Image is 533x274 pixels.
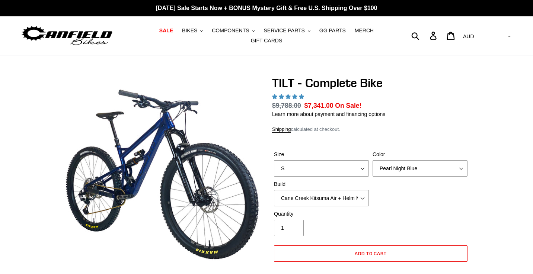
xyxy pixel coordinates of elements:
div: calculated at checkout. [272,126,469,133]
span: $7,341.00 [304,102,333,109]
button: BIKES [178,26,207,36]
button: SERVICE PARTS [260,26,314,36]
a: GG PARTS [316,26,350,36]
label: Build [274,180,369,188]
h1: TILT - Complete Bike [272,76,469,90]
span: SALE [159,28,173,34]
button: COMPONENTS [208,26,258,36]
span: GIFT CARDS [251,38,283,44]
span: COMPONENTS [212,28,249,34]
span: On Sale! [335,101,361,110]
img: TILT - Complete Bike [65,77,259,271]
a: Shipping [272,126,291,133]
span: BIKES [182,28,197,34]
s: $9,788.00 [272,102,301,109]
span: MERCH [355,28,374,34]
label: Color [373,151,467,158]
span: GG PARTS [319,28,346,34]
span: 5.00 stars [272,94,306,100]
a: Learn more about payment and financing options [272,111,385,117]
a: MERCH [351,26,377,36]
label: Size [274,151,369,158]
a: SALE [156,26,177,36]
input: Search [415,28,434,44]
label: Quantity [274,210,369,218]
span: SERVICE PARTS [264,28,304,34]
a: GIFT CARDS [247,36,286,46]
button: Add to cart [274,245,467,262]
img: Canfield Bikes [20,24,114,48]
span: Add to cart [355,251,387,256]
